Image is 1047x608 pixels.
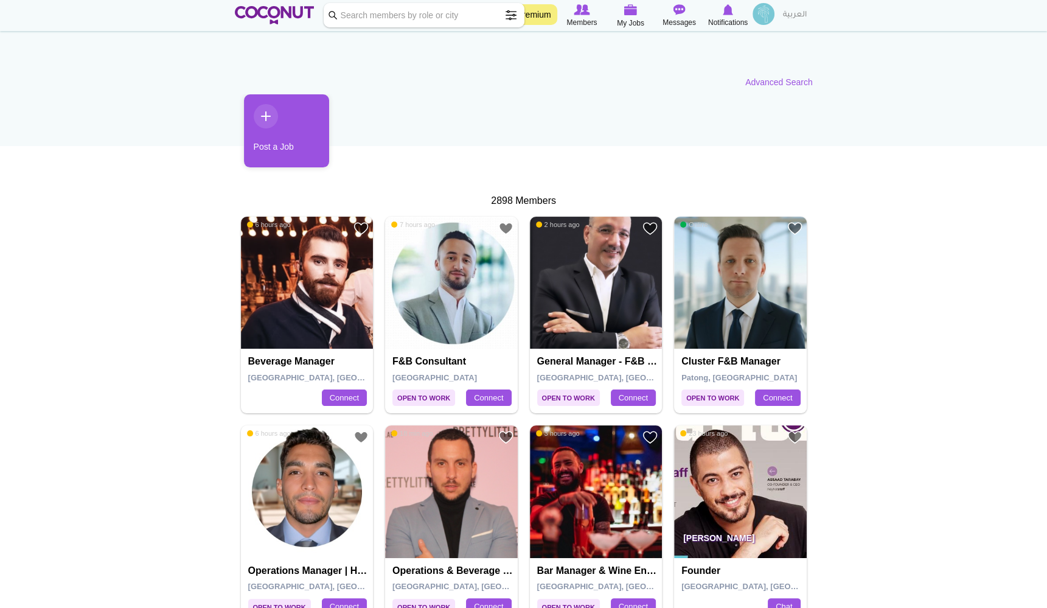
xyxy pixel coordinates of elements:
span: [GEOGRAPHIC_DATA] [392,373,477,382]
span: [GEOGRAPHIC_DATA], [GEOGRAPHIC_DATA] [537,373,711,382]
a: Add to Favourites [787,430,802,445]
span: Open to Work [392,390,455,406]
li: 1 / 1 [235,94,320,176]
a: Add to Favourites [353,221,369,236]
a: Go Premium [497,4,557,25]
a: العربية [777,3,813,27]
h4: Operations Manager | Hospitality Leader | Pioneering Sustainable Practices | Leadership Catalyst ... [248,565,369,576]
span: [GEOGRAPHIC_DATA], [GEOGRAPHIC_DATA] [537,582,711,591]
span: Members [566,16,597,29]
span: [GEOGRAPHIC_DATA], [GEOGRAPHIC_DATA] [248,373,422,382]
h4: F&B Consultant [392,356,513,367]
div: 2898 Members [235,194,813,208]
a: Connect [611,390,656,407]
span: Messages [663,16,696,29]
span: [GEOGRAPHIC_DATA], [GEOGRAPHIC_DATA] [681,582,855,591]
h4: Beverage manager [248,356,369,367]
span: My Jobs [617,17,644,29]
p: [PERSON_NAME] [674,524,807,558]
a: My Jobs My Jobs [607,3,655,29]
span: Open to Work [681,390,744,406]
span: 7 hours ago [391,220,435,229]
img: Browse Members [574,4,590,15]
a: Add to Favourites [498,430,513,445]
a: Connect [755,390,800,407]
a: Add to Favourites [642,430,658,445]
h4: Operations & Beverage Manager [392,565,513,576]
input: Search members by role or city [324,3,524,27]
span: 6 hours ago [247,429,291,438]
a: Notifications Notifications [704,3,753,29]
span: Online [680,220,708,229]
img: Messages [673,4,686,15]
span: [GEOGRAPHIC_DATA], [GEOGRAPHIC_DATA] [392,582,566,591]
a: Add to Favourites [787,221,802,236]
a: Add to Favourites [498,221,513,236]
h4: General Manager - F&B director [537,356,658,367]
span: Open to Work [537,390,600,406]
a: Connect [466,390,511,407]
span: 6 hours ago [247,220,291,229]
h4: Founder [681,565,802,576]
span: Patong, [GEOGRAPHIC_DATA] [681,373,797,382]
a: Post a Job [244,94,329,167]
h4: Bar Manager & Wine Enthusiast [537,565,658,576]
span: [GEOGRAPHIC_DATA], [GEOGRAPHIC_DATA] [248,582,422,591]
a: Messages Messages [655,3,704,29]
img: My Jobs [624,4,638,15]
span: 3 hours ago [536,429,580,438]
span: 2 hours ago [536,220,580,229]
h4: Cluster F&B Manager [681,356,802,367]
a: Add to Favourites [642,221,658,236]
a: Add to Favourites [353,430,369,445]
span: Notifications [708,16,748,29]
a: Browse Members Members [558,3,607,29]
span: 18 min ago [391,429,433,438]
span: 23 hours ago [680,429,728,438]
img: Home [235,6,315,24]
a: Connect [322,390,367,407]
img: Notifications [723,4,733,15]
a: Advanced Search [745,76,813,88]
